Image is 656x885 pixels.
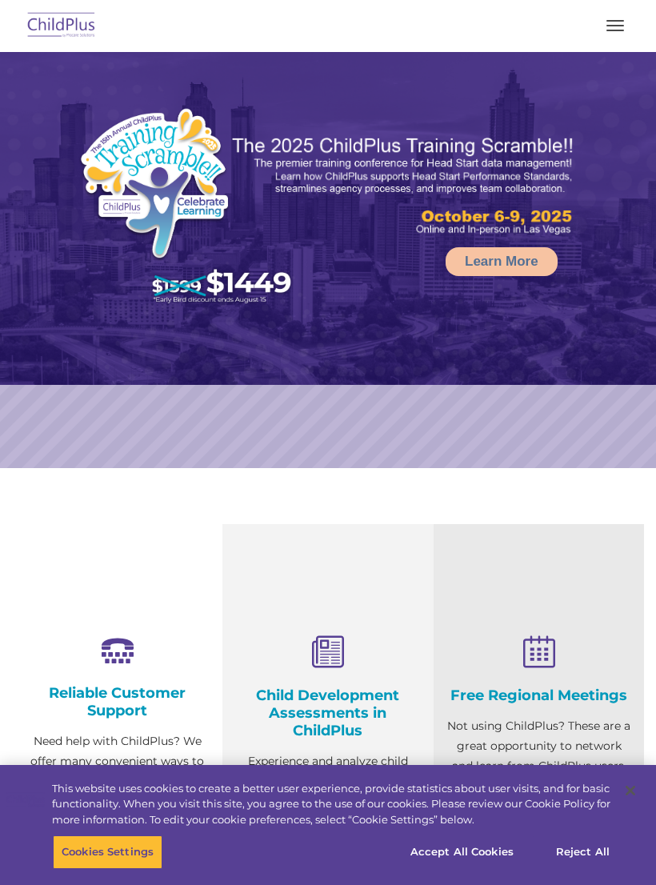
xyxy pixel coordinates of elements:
p: Experience and analyze child assessments and Head Start data management in one system with zero c... [234,751,421,871]
h4: Free Regional Meetings [446,687,632,704]
div: This website uses cookies to create a better user experience, provide statistics about user visit... [52,781,610,828]
img: ChildPlus by Procare Solutions [24,7,99,45]
button: Accept All Cookies [402,835,522,869]
p: Need help with ChildPlus? We offer many convenient ways to contact our amazing Customer Support r... [24,731,210,871]
a: Learn More [446,247,558,276]
p: Not using ChildPlus? These are a great opportunity to network and learn from ChildPlus users. Fin... [446,716,632,816]
button: Close [613,773,648,808]
button: Cookies Settings [53,835,162,869]
button: Reject All [533,835,633,869]
h4: Child Development Assessments in ChildPlus [234,687,421,739]
h4: Reliable Customer Support [24,684,210,719]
